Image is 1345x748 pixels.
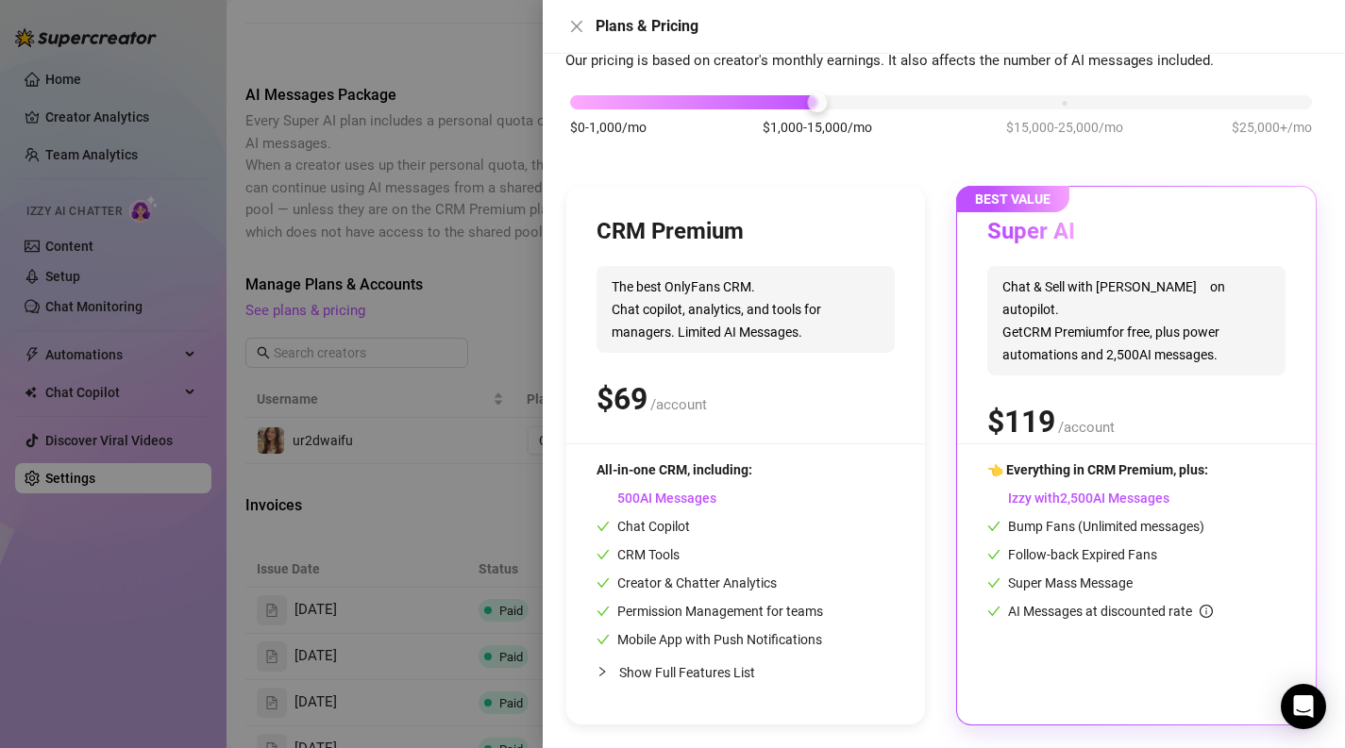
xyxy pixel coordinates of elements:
span: Chat & Sell with [PERSON_NAME] on autopilot. Get CRM Premium for free, plus power automations and... [987,266,1286,375]
span: $ [597,381,647,417]
div: Plans & Pricing [596,15,1322,38]
span: Izzy with AI Messages [987,490,1169,506]
span: Chat Copilot [597,519,690,534]
span: $ [987,404,1055,440]
h3: Super AI [987,217,1075,247]
span: /account [1058,419,1115,436]
span: check [987,576,1000,590]
span: check [597,548,610,561]
span: Show Full Features List [619,665,755,680]
span: check [597,576,610,590]
span: $0-1,000/mo [570,117,647,138]
span: check [987,520,1000,533]
span: Follow-back Expired Fans [987,547,1157,562]
span: AI Messages at discounted rate [1008,604,1213,619]
span: check [987,548,1000,561]
div: Show Full Features List [597,650,895,694]
span: All-in-one CRM, including: [597,462,752,477]
span: Our pricing is based on creator's monthly earnings. It also affects the number of AI messages inc... [565,52,1214,69]
span: check [597,605,610,618]
span: Bump Fans (Unlimited messages) [987,519,1204,534]
span: $15,000-25,000/mo [1006,117,1123,138]
span: check [987,605,1000,618]
span: 👈 Everything in CRM Premium, plus: [987,462,1208,477]
span: $1,000-15,000/mo [763,117,872,138]
span: /account [650,396,707,413]
button: Close [565,15,588,38]
span: The best OnlyFans CRM. Chat copilot, analytics, and tools for managers. Limited AI Messages. [597,266,895,353]
span: check [597,520,610,533]
span: Mobile App with Push Notifications [597,632,822,647]
span: BEST VALUE [956,186,1069,212]
span: Super Mass Message [987,575,1133,590]
h3: CRM Premium [597,217,744,247]
span: Permission Management for teams [597,604,823,619]
span: close [569,19,584,34]
div: Open Intercom Messenger [1281,684,1326,729]
span: CRM Tools [597,547,680,562]
span: info-circle [1200,605,1213,618]
span: Creator & Chatter Analytics [597,575,777,590]
span: collapsed [597,666,608,677]
span: check [597,633,610,646]
span: $25,000+/mo [1232,117,1312,138]
span: AI Messages [597,490,716,506]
